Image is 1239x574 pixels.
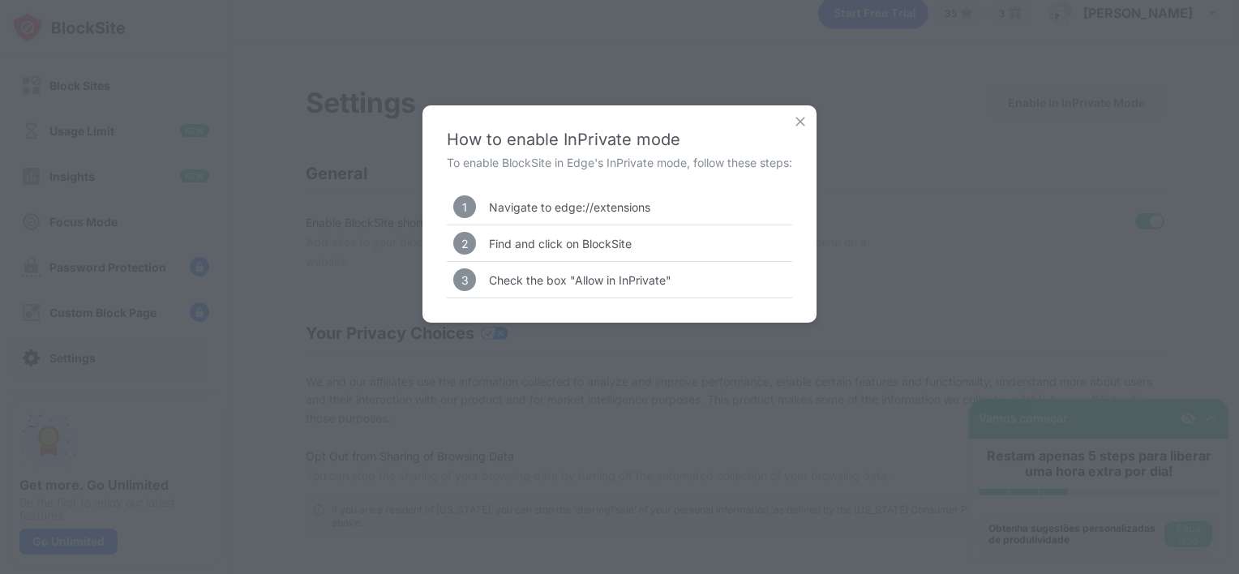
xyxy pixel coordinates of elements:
div: How to enable InPrivate mode [447,130,792,149]
div: To enable BlockSite in Edge's InPrivate mode, follow these steps: [447,156,792,169]
div: 2 [453,232,476,255]
div: 1 [453,195,476,218]
img: x-button.svg [792,114,808,130]
div: Find and click on BlockSite [489,237,632,251]
div: 3 [453,268,476,291]
div: Navigate to edge://extensions [489,200,650,214]
div: Check the box "Allow in InPrivate" [489,273,671,287]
